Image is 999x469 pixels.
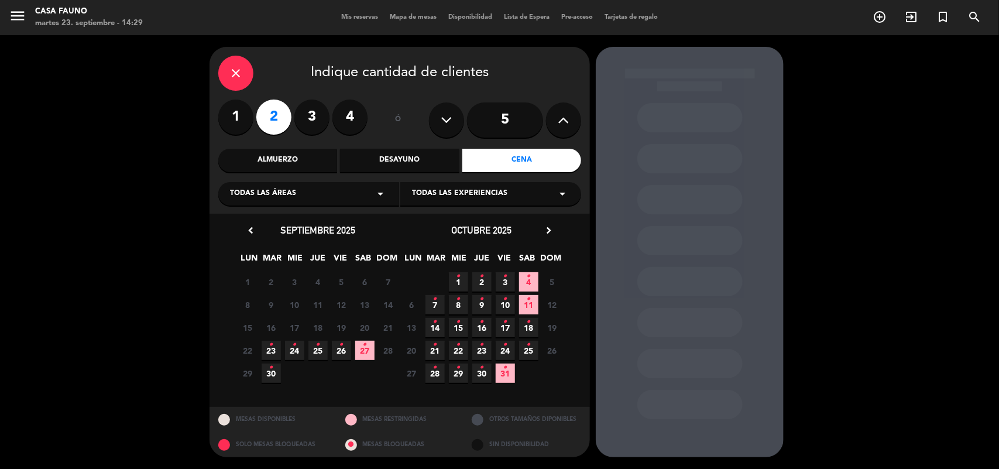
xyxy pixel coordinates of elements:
span: 24 [496,341,515,360]
i: • [480,336,484,354]
i: • [480,290,484,309]
span: 7 [425,295,445,314]
span: 14 [379,295,398,314]
span: 1 [449,272,468,292]
i: • [456,267,461,286]
span: 25 [308,341,328,360]
span: 8 [449,295,468,314]
span: 5 [332,272,351,292]
i: arrow_drop_down [555,187,569,201]
span: 5 [543,272,562,292]
span: 8 [238,295,258,314]
span: 17 [285,318,304,337]
div: Cena [462,149,581,172]
span: 28 [379,341,398,360]
span: Disponibilidad [442,14,498,20]
span: 1 [238,272,258,292]
i: • [527,336,531,354]
span: Pre-acceso [555,14,599,20]
span: 18 [519,318,538,337]
span: Lista de Espera [498,14,555,20]
span: 23 [472,341,492,360]
span: 3 [285,272,304,292]
i: add_circle_outline [873,10,887,24]
span: 21 [379,318,398,337]
i: • [503,290,507,309]
i: menu [9,7,26,25]
span: Mis reservas [335,14,384,20]
i: • [269,358,273,377]
span: DOM [541,251,560,271]
i: • [480,267,484,286]
span: 26 [332,341,351,360]
div: Almuerzo [218,149,337,172]
i: arrow_drop_down [373,187,387,201]
i: • [503,358,507,377]
span: 31 [496,364,515,383]
span: 10 [285,295,304,314]
div: martes 23. septiembre - 14:29 [35,18,143,29]
span: 16 [472,318,492,337]
span: 15 [238,318,258,337]
span: 14 [425,318,445,337]
span: 20 [402,341,421,360]
span: JUE [308,251,328,271]
span: 21 [425,341,445,360]
span: JUE [472,251,492,271]
span: 16 [262,318,281,337]
label: 2 [256,100,291,135]
div: SOLO MESAS BLOQUEADAS [210,432,337,457]
span: 11 [519,295,538,314]
i: • [456,290,461,309]
span: 29 [238,364,258,383]
span: 27 [355,341,375,360]
span: 13 [402,318,421,337]
span: Todas las experiencias [412,188,507,200]
i: • [503,267,507,286]
span: 12 [543,295,562,314]
i: • [527,290,531,309]
span: 17 [496,318,515,337]
span: 13 [355,295,375,314]
i: • [433,290,437,309]
span: 27 [402,364,421,383]
span: 2 [472,272,492,292]
span: MIE [449,251,469,271]
i: • [456,336,461,354]
div: MESAS DISPONIBLES [210,407,337,432]
i: turned_in_not [936,10,950,24]
i: • [503,313,507,331]
i: • [339,336,344,354]
i: • [269,336,273,354]
div: SIN DISPONIBILIDAD [463,432,590,457]
div: Desayuno [340,149,459,172]
i: chevron_left [245,224,257,237]
span: 25 [519,341,538,360]
span: MAR [263,251,282,271]
span: 22 [238,341,258,360]
span: 9 [472,295,492,314]
button: menu [9,7,26,29]
span: VIE [331,251,351,271]
span: LUN [240,251,259,271]
i: search [967,10,981,24]
span: 9 [262,295,281,314]
div: MESAS RESTRINGIDAS [337,407,464,432]
label: 3 [294,100,329,135]
i: • [456,313,461,331]
span: 4 [519,272,538,292]
span: LUN [404,251,423,271]
i: • [527,313,531,331]
i: • [433,358,437,377]
i: exit_to_app [904,10,918,24]
span: DOM [377,251,396,271]
span: Tarjetas de regalo [599,14,664,20]
i: • [480,358,484,377]
i: • [316,336,320,354]
span: septiembre 2025 [280,224,355,236]
span: 19 [543,318,562,337]
span: 6 [355,272,375,292]
span: 6 [402,295,421,314]
label: 1 [218,100,253,135]
span: 2 [262,272,281,292]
